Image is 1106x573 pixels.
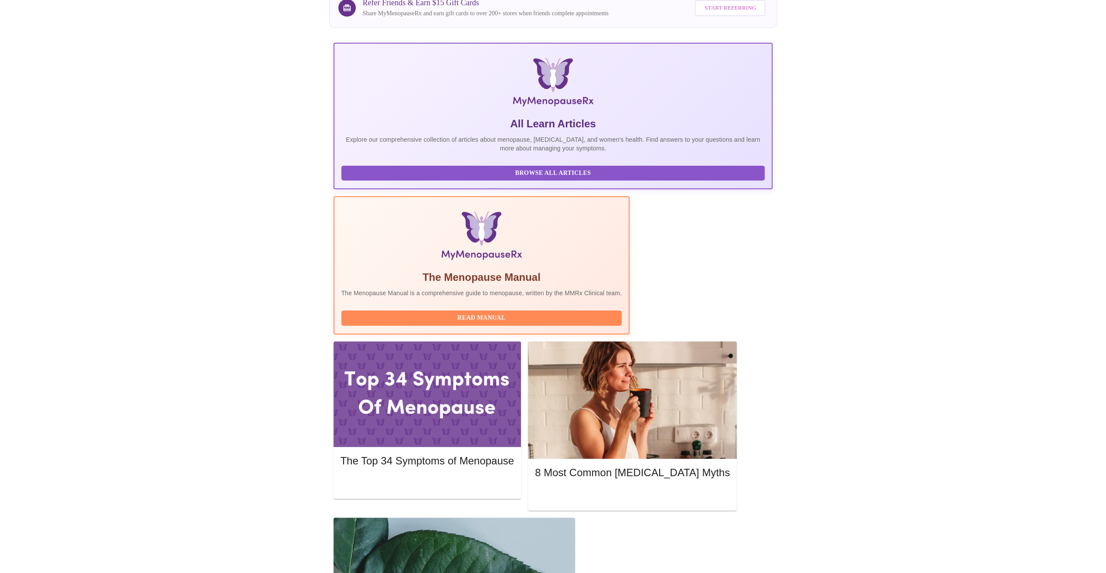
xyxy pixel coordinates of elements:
[544,490,721,501] span: Read More
[704,3,756,13] span: Start Referring
[350,313,613,324] span: Read Manual
[535,491,732,498] a: Read More
[340,479,516,486] a: Read More
[341,117,765,131] h5: All Learn Articles
[341,169,767,176] a: Browse All Articles
[535,466,730,480] h5: 8 Most Common [MEDICAL_DATA] Myths
[341,135,765,153] p: Explore our comprehensive collection of articles about menopause, [MEDICAL_DATA], and women's hea...
[341,289,622,297] p: The Menopause Manual is a comprehensive guide to menopause, written by the MMRx Clinical team.
[341,314,624,321] a: Read Manual
[386,211,577,263] img: Menopause Manual
[340,476,514,491] button: Read More
[340,454,514,468] h5: The Top 34 Symptoms of Menopause
[341,166,765,181] button: Browse All Articles
[341,270,622,284] h5: The Menopause Manual
[363,9,609,18] p: Share MyMenopauseRx and earn gift cards to over 200+ stores when friends complete appointments
[350,168,756,179] span: Browse All Articles
[349,478,505,489] span: Read More
[341,310,622,326] button: Read Manual
[535,488,730,503] button: Read More
[407,58,699,110] img: MyMenopauseRx Logo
